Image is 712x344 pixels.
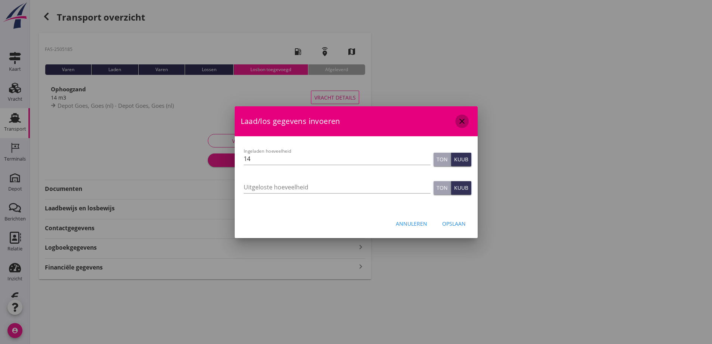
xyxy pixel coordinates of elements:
[442,220,466,228] div: Opslaan
[454,155,468,163] div: Kuub
[457,117,466,126] i: close
[436,217,472,231] button: Opslaan
[434,181,451,195] button: Ton
[244,181,431,193] input: Uitgeloste hoeveelheid
[235,106,478,136] div: Laad/los gegevens invoeren
[454,184,468,192] div: Kuub
[396,220,427,228] div: Annuleren
[390,217,433,231] button: Annuleren
[451,181,471,195] button: Kuub
[244,153,431,165] input: Ingeladen hoeveelheid
[437,155,448,163] div: Ton
[434,153,451,166] button: Ton
[451,153,471,166] button: Kuub
[437,184,448,192] div: Ton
